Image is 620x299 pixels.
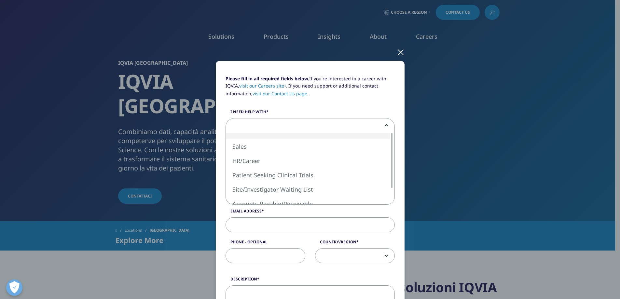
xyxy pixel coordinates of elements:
[226,276,395,285] label: Description
[239,83,286,89] a: visit our Careers site
[226,109,395,118] label: I need help with
[226,182,390,197] li: Site/Investigator Waiting List
[226,75,309,82] strong: Please fill in all required fields below.
[226,75,395,102] p: If you're interested in a career with IQVIA, . If you need support or additional contact informat...
[315,239,395,248] label: Country/Region
[226,168,390,182] li: Patient Seeking Clinical Trials
[226,154,390,168] li: HR/Career
[226,208,395,217] label: Email Address
[226,197,390,211] li: Accounts Payable/Receivable
[253,90,307,97] a: visit our Contact Us page
[6,279,22,296] button: Apri preferenze
[226,239,305,248] label: Phone - Optional
[226,139,390,154] li: Sales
